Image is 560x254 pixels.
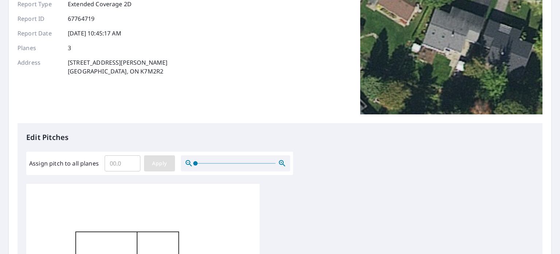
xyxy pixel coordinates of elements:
p: [STREET_ADDRESS][PERSON_NAME] [GEOGRAPHIC_DATA], ON K7M2R2 [68,58,167,76]
button: Apply [144,155,175,171]
p: Planes [17,43,61,52]
p: 3 [68,43,71,52]
p: Address [17,58,61,76]
input: 00.0 [105,153,140,174]
p: Report ID [17,14,61,23]
label: Assign pitch to all planes [29,159,99,168]
span: Apply [150,159,169,168]
p: [DATE] 10:45:17 AM [68,29,121,38]
p: Edit Pitches [26,132,534,143]
p: 67764719 [68,14,94,23]
p: Report Date [17,29,61,38]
